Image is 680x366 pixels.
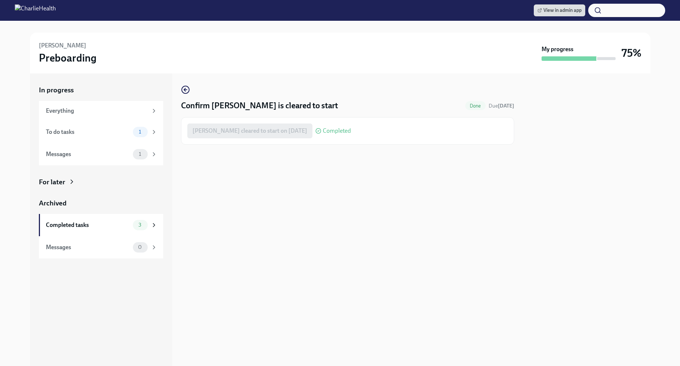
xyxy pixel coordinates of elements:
[537,7,582,14] span: View in admin app
[39,177,163,187] a: For later
[498,103,514,109] strong: [DATE]
[39,214,163,236] a: Completed tasks3
[39,101,163,121] a: Everything
[39,143,163,165] a: Messages1
[134,222,146,228] span: 3
[181,100,338,111] h4: Confirm [PERSON_NAME] is cleared to start
[465,103,486,109] span: Done
[534,4,585,16] a: View in admin app
[489,103,514,109] span: Due
[46,221,130,229] div: Completed tasks
[39,236,163,258] a: Messages0
[46,150,130,158] div: Messages
[46,243,130,251] div: Messages
[46,128,130,136] div: To do tasks
[46,107,148,115] div: Everything
[39,198,163,208] a: Archived
[134,151,145,157] span: 1
[542,45,573,53] strong: My progress
[622,46,642,60] h3: 75%
[39,177,65,187] div: For later
[489,102,514,109] span: September 30th, 2025 08:00
[15,4,56,16] img: CharlieHealth
[39,42,86,50] h6: [PERSON_NAME]
[134,129,145,135] span: 1
[39,51,97,65] h3: Preboarding
[39,121,163,143] a: To do tasks1
[134,244,146,250] span: 0
[323,128,351,134] span: Completed
[39,85,163,95] a: In progress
